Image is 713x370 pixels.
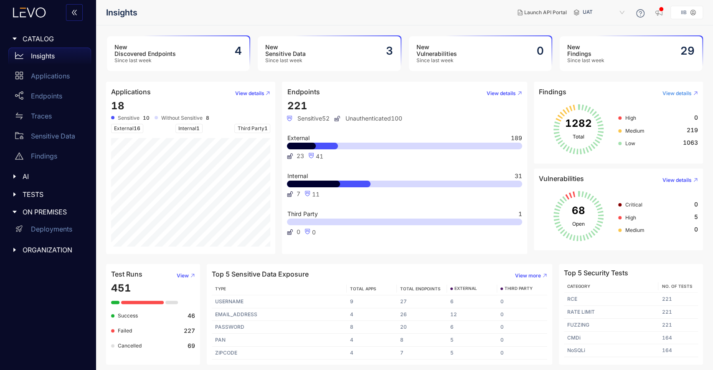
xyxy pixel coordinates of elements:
[212,308,347,321] td: EMAIL_ADDRESS
[143,115,150,121] b: 10
[658,344,698,357] td: 164
[680,45,695,57] h2: 29
[497,334,547,347] td: 0
[8,108,91,128] a: Traces
[8,221,91,241] a: Deployments
[23,191,84,198] span: TESTS
[662,284,692,289] span: No. of Tests
[539,88,566,96] h4: Findings
[687,127,698,133] span: 219
[8,68,91,88] a: Applications
[175,124,203,133] span: Internal
[564,344,659,357] td: NoSQLi
[497,321,547,334] td: 0
[662,177,692,183] span: View details
[5,30,91,48] div: CATALOG
[694,114,698,121] span: 0
[12,191,18,197] span: caret-right
[511,135,522,141] span: 189
[564,319,659,332] td: FUZZING
[625,227,644,233] span: Medium
[347,295,397,308] td: 9
[287,211,317,217] span: Third Party
[8,48,91,68] a: Insights
[287,115,329,122] span: Sensitive 52
[31,112,52,120] p: Traces
[12,36,18,42] span: caret-right
[658,319,698,332] td: 221
[111,124,143,133] span: External
[515,273,541,279] span: View more
[447,347,497,360] td: 5
[235,45,242,57] h2: 4
[625,140,635,146] span: Low
[188,342,195,349] b: 69
[111,88,151,96] h4: Applications
[397,321,447,334] td: 20
[296,153,304,159] span: 23
[5,186,91,203] div: TESTS
[8,148,91,168] a: Findings
[567,58,604,63] span: Since last week
[625,201,642,208] span: Critical
[518,211,522,217] span: 1
[397,295,447,308] td: 27
[564,332,659,345] td: CMDi
[15,112,23,120] span: swap
[312,191,319,198] span: 11
[537,45,544,57] h2: 0
[315,153,323,160] span: 41
[312,229,315,236] span: 0
[497,347,547,360] td: 0
[416,58,457,63] span: Since last week
[625,115,636,121] span: High
[114,58,176,63] span: Since last week
[625,128,644,134] span: Medium
[265,58,306,63] span: Since last week
[505,286,533,291] span: THIRD PARTY
[235,91,264,96] span: View details
[118,327,132,334] span: Failed
[567,44,604,57] h3: New Findings
[334,115,402,122] span: Unauthenticated 100
[397,347,447,360] td: 7
[8,128,91,148] a: Sensitive Data
[583,6,626,19] span: UAT
[106,8,137,18] span: Insights
[400,286,441,291] span: TOTAL ENDPOINTS
[656,174,698,187] button: View details
[31,132,75,140] p: Sensitive Data
[416,44,457,57] h3: New Vulnerabilities
[66,4,83,21] button: double-left
[118,342,142,349] span: Cancelled
[347,308,397,321] td: 4
[658,306,698,319] td: 221
[515,173,522,179] span: 31
[184,327,195,334] b: 227
[296,229,300,235] span: 0
[694,214,698,220] span: 5
[23,208,84,216] span: ON PREMISES
[658,293,698,306] td: 221
[508,269,547,282] button: View more
[447,321,497,334] td: 6
[287,173,307,179] span: Internal
[114,44,176,57] h3: New Discovered Endpoints
[447,308,497,321] td: 12
[265,44,306,57] h3: New Sensitive Data
[161,115,203,121] span: Without Sensitive
[347,334,397,347] td: 4
[111,270,142,278] h4: Test Runs
[31,52,55,60] p: Insights
[118,115,140,121] span: Sensitive
[347,347,397,360] td: 4
[8,88,91,108] a: Endpoints
[447,334,497,347] td: 5
[287,100,307,112] span: 221
[539,175,584,182] h4: Vulnerabilities
[111,282,131,294] span: 451
[212,270,309,278] h4: Top 5 Sensitive Data Exposure
[31,152,57,160] p: Findings
[347,321,397,334] td: 8
[31,92,62,100] p: Endpoints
